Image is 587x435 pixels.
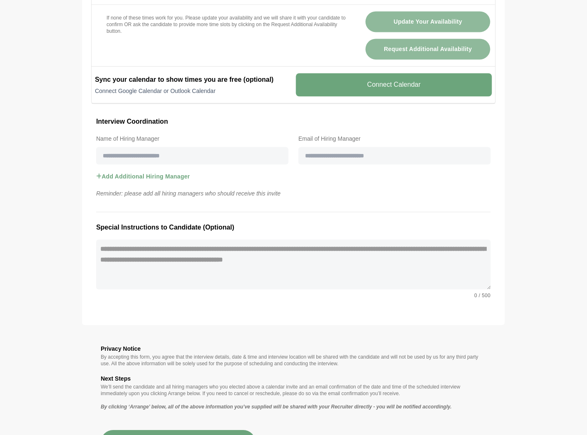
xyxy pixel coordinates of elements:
p: Connect Google Calendar or Outlook Calendar [95,87,291,95]
h3: Privacy Notice [101,344,486,354]
v-button: Connect Calendar [296,73,492,96]
p: We’ll send the candidate and all hiring managers who you elected above a calendar invite and an e... [101,384,486,397]
p: If none of these times work for you. Please update your availability and we will share it with yo... [107,15,346,34]
h3: Special Instructions to Candidate (Optional) [96,222,491,233]
label: Email of Hiring Manager [298,134,491,144]
button: Update Your Availability [366,11,490,32]
h3: Next Steps [101,374,486,384]
label: Name of Hiring Manager [96,134,289,144]
button: Request Additional Availability [366,39,490,59]
p: By clicking ‘Arrange’ below, all of the above information you’ve supplied will be shared with you... [101,403,486,410]
h2: Sync your calendar to show times you are free (optional) [95,75,291,85]
h3: Interview Coordination [96,116,491,127]
p: Reminder: please add all hiring managers who should receive this invite [91,188,496,198]
button: Add Additional Hiring Manager [96,164,190,188]
p: By accepting this form, you agree that the interview details, date & time and interview location ... [101,354,486,367]
div: 0 / 500 [475,293,491,298]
